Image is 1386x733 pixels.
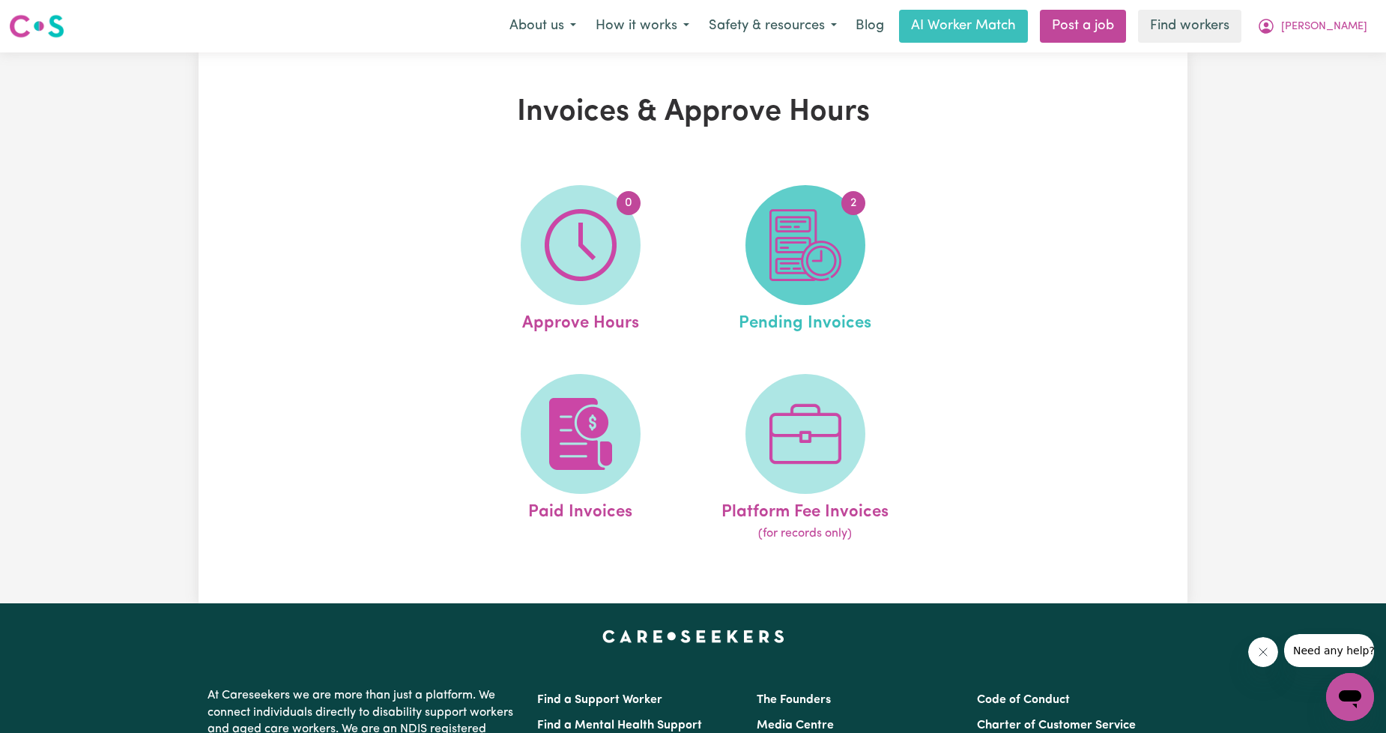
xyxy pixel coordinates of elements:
[977,720,1136,732] a: Charter of Customer Service
[758,525,852,543] span: (for records only)
[757,694,831,706] a: The Founders
[522,305,639,337] span: Approve Hours
[473,374,689,543] a: Paid Invoices
[757,720,834,732] a: Media Centre
[9,13,64,40] img: Careseekers logo
[899,10,1028,43] a: AI Worker Match
[602,630,784,642] a: Careseekers home page
[721,494,889,525] span: Platform Fee Invoices
[1284,634,1374,667] iframe: Message from company
[586,10,699,42] button: How it works
[1248,637,1278,667] iframe: Close message
[1247,10,1377,42] button: My Account
[9,9,64,43] a: Careseekers logo
[847,10,893,43] a: Blog
[372,94,1014,130] h1: Invoices & Approve Hours
[1040,10,1126,43] a: Post a job
[697,374,913,543] a: Platform Fee Invoices(for records only)
[739,305,871,337] span: Pending Invoices
[1138,10,1241,43] a: Find workers
[528,494,632,525] span: Paid Invoices
[1326,673,1374,721] iframe: Button to launch messaging window
[9,10,91,22] span: Need any help?
[500,10,586,42] button: About us
[977,694,1070,706] a: Code of Conduct
[617,191,641,215] span: 0
[699,10,847,42] button: Safety & resources
[537,694,662,706] a: Find a Support Worker
[697,185,913,337] a: Pending Invoices
[473,185,689,337] a: Approve Hours
[841,191,865,215] span: 2
[1281,19,1367,35] span: [PERSON_NAME]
